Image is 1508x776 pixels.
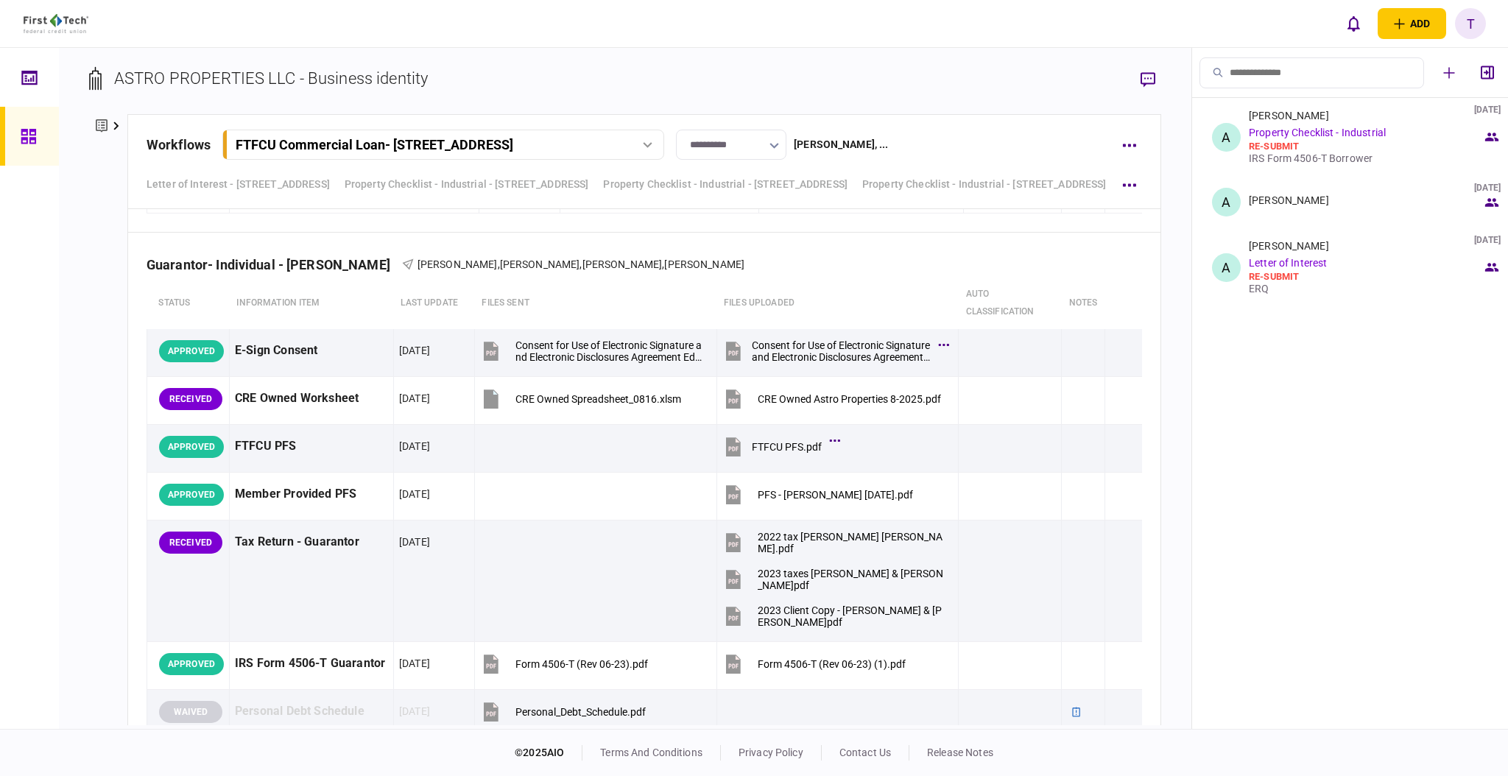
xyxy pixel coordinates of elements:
[235,647,388,680] div: IRS Form 4506-T Guarantor
[417,258,498,270] span: [PERSON_NAME]
[1378,8,1446,39] button: open adding identity options
[345,177,589,192] a: Property Checklist - Industrial - [STREET_ADDRESS]
[1249,141,1482,152] div: re-submit
[480,334,704,367] button: Consent for Use of Electronic Signature and Electronic Disclosures Agreement Editable.pdf
[24,14,89,33] img: client company logo
[159,653,224,675] div: APPROVED
[1249,271,1482,283] div: re-submit
[722,647,906,680] button: Form 4506-T (Rev 06-23) (1).pdf
[515,658,648,670] div: Form 4506-T (Rev 06-23).pdf
[515,706,646,718] div: Personal_Debt_Schedule.pdf
[1455,8,1486,39] button: T
[480,647,648,680] button: Form 4506-T (Rev 06-23).pdf
[1338,8,1369,39] button: open notifications list
[399,439,430,454] div: [DATE]
[229,278,393,329] th: Information item
[1249,152,1482,164] div: IRS Form 4506-T Borrower
[1249,283,1482,294] div: ERQ
[235,695,388,728] div: Personal Debt Schedule
[236,137,513,152] div: FTFCU Commercial Loan - [STREET_ADDRESS]
[235,478,388,511] div: Member Provided PFS
[739,747,803,758] a: privacy policy
[752,441,822,453] div: FTFCU PFS.pdf
[758,568,946,591] div: 2023 taxes Stroman, Andrew K & Ashlie S.pdf
[1212,188,1241,216] div: A
[399,391,430,406] div: [DATE]
[399,656,430,671] div: [DATE]
[1212,123,1241,152] div: A
[222,130,664,160] button: FTFCU Commercial Loan- [STREET_ADDRESS]
[515,339,704,363] div: Consent for Use of Electronic Signature and Electronic Disclosures Agreement Editable.pdf
[752,339,931,363] div: Consent for Use of Electronic Signature and Electronic Disclosures Agreement Editable.pdf
[758,604,946,628] div: 2023 Client Copy - Stroman, Andrew K & Ashlie S.pdf
[1249,240,1329,252] div: [PERSON_NAME]
[722,526,946,559] button: 2022 tax Andy Ashlie Stroman.pdf
[147,177,330,192] a: Letter of Interest - [STREET_ADDRESS]
[1249,194,1329,206] div: [PERSON_NAME]
[1249,127,1386,138] a: Property Checklist - Industrial
[758,393,941,405] div: CRE Owned Astro Properties 8-2025.pdf
[480,695,646,728] button: Personal_Debt_Schedule.pdf
[582,258,663,270] span: [PERSON_NAME]
[927,747,993,758] a: release notes
[959,278,1062,329] th: auto classification
[839,747,891,758] a: contact us
[1474,182,1501,194] div: [DATE]
[515,745,582,761] div: © 2025 AIO
[722,478,913,511] button: PFS - Andy stroman july 1, 2025.pdf
[159,701,222,723] div: WAIVED
[147,278,229,329] th: status
[159,484,224,506] div: APPROVED
[393,278,474,329] th: last update
[722,430,836,463] button: FTFCU PFS.pdf
[235,382,388,415] div: CRE Owned Worksheet
[603,177,848,192] a: Property Checklist - Industrial - [STREET_ADDRESS]
[722,334,946,367] button: Consent for Use of Electronic Signature and Electronic Disclosures Agreement Editable.pdf
[794,137,888,152] div: [PERSON_NAME] , ...
[1249,110,1329,121] div: [PERSON_NAME]
[235,334,388,367] div: E-Sign Consent
[758,531,946,554] div: 2022 tax Andy Ashlie Stroman.pdf
[758,489,913,501] div: PFS - Andy stroman july 1, 2025.pdf
[147,257,402,272] div: Guarantor- Individual - [PERSON_NAME]
[500,258,580,270] span: [PERSON_NAME]
[399,704,430,719] div: [DATE]
[515,393,681,405] div: CRE Owned Spreadsheet_0816.xlsm
[159,436,224,458] div: APPROVED
[399,535,430,549] div: [DATE]
[722,562,946,596] button: 2023 taxes Stroman, Andrew K & Ashlie S.pdf
[114,66,428,91] div: ASTRO PROPERTIES LLC - Business identity
[662,258,664,270] span: ,
[722,382,941,415] button: CRE Owned Astro Properties 8-2025.pdf
[235,526,388,559] div: Tax Return - Guarantor
[1062,278,1105,329] th: notes
[600,747,702,758] a: terms and conditions
[480,382,681,415] button: CRE Owned Spreadsheet_0816.xlsm
[399,487,430,501] div: [DATE]
[1474,234,1501,246] div: [DATE]
[235,430,388,463] div: FTFCU PFS
[862,177,1107,192] a: Property Checklist - Industrial - [STREET_ADDRESS]
[474,278,716,329] th: files sent
[159,340,224,362] div: APPROVED
[716,278,959,329] th: Files uploaded
[498,258,500,270] span: ,
[664,258,744,270] span: [PERSON_NAME]
[722,599,946,632] button: 2023 Client Copy - Stroman, Andrew K & Ashlie S.pdf
[1474,104,1501,116] div: [DATE]
[579,258,582,270] span: ,
[758,658,906,670] div: Form 4506-T (Rev 06-23) (1).pdf
[147,135,211,155] div: workflows
[399,343,430,358] div: [DATE]
[159,532,222,554] div: RECEIVED
[1249,257,1327,269] a: Letter of Interest
[1212,253,1241,282] div: A
[159,388,222,410] div: RECEIVED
